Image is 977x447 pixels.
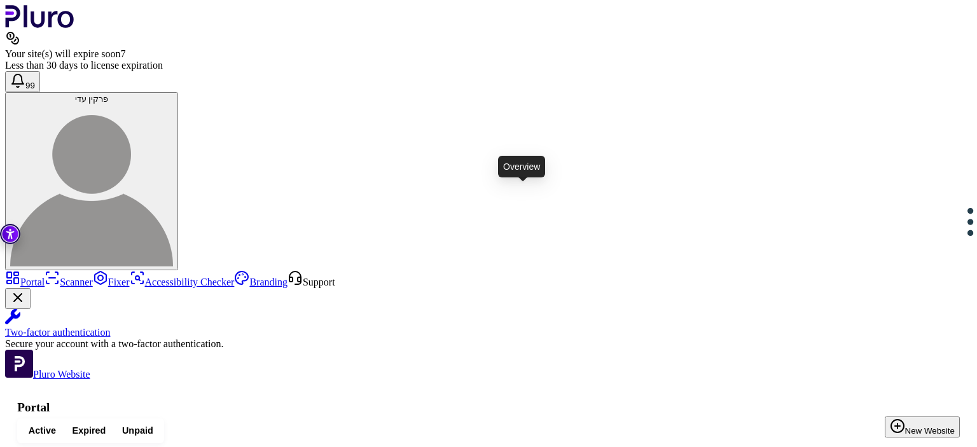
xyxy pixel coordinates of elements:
span: 99 [25,81,35,90]
a: Open Support screen [288,277,335,287]
a: Two-factor authentication [5,309,972,338]
button: New Website [885,416,960,437]
span: 7 [120,48,125,59]
div: Your site(s) will expire soon [5,48,972,60]
span: Active [29,425,56,437]
aside: Sidebar menu [5,270,972,380]
a: Branding [234,277,288,287]
a: Scanner [45,277,93,287]
a: Fixer [93,277,130,287]
button: פרקין עדיפרקין עדי [5,92,178,270]
button: Unpaid [114,422,161,440]
a: Logo [5,19,74,30]
button: Expired [64,422,114,440]
a: Accessibility Checker [130,277,235,287]
span: Expired [73,425,106,437]
img: פרקין עדי [10,104,173,266]
a: Open Pluro Website [5,369,90,380]
button: Active [20,422,64,440]
div: Secure your account with a two-factor authentication. [5,338,972,350]
div: Less than 30 days to license expiration [5,60,972,71]
button: Close Two-factor authentication notification [5,288,31,309]
span: Unpaid [122,425,153,437]
a: Portal [5,277,45,287]
div: Two-factor authentication [5,327,972,338]
h1: Portal [17,401,960,415]
div: Overview [498,156,545,177]
button: Open notifications, you have 379 new notifications [5,71,40,92]
span: פרקין עדי [75,94,109,104]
